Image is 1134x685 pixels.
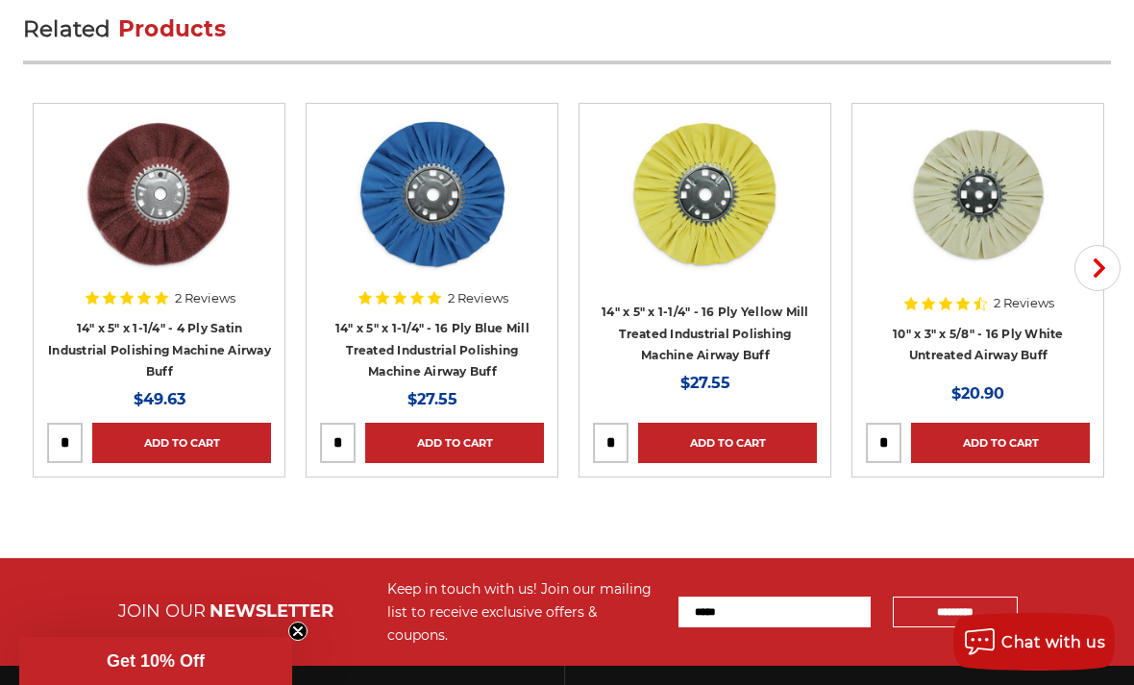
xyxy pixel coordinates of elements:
img: 10 inch untreated airway buffing wheel [901,117,1055,271]
div: Get 10% OffClose teaser [19,637,292,685]
span: Get 10% Off [107,651,205,671]
span: Products [118,15,226,42]
img: 14 inch satin surface prep airway buffing wheel [83,117,236,271]
a: 14" x 5" x 1-1/4" - 16 Ply Blue Mill Treated Industrial Polishing Machine Airway Buff [335,321,530,379]
a: 14 inch satin surface prep airway buffing wheel [47,117,271,300]
img: 14 inch blue mill treated polishing machine airway buffing wheel [356,117,509,271]
button: Close teaser [288,622,308,641]
a: 14" x 5" x 1-1/4" - 4 Ply Satin Industrial Polishing Machine Airway Buff [48,321,271,379]
span: 2 Reviews [175,292,235,305]
img: 14 inch yellow mill treated Polishing Machine Airway Buff [629,117,782,271]
a: Add to Cart [365,423,544,463]
button: Chat with us [953,613,1115,671]
a: 14" x 5" x 1-1/4" - 16 Ply Yellow Mill Treated Industrial Polishing Machine Airway Buff [602,305,809,362]
span: $20.90 [951,384,1004,403]
a: 10 inch untreated airway buffing wheel [866,117,1090,300]
a: Add to Cart [638,423,817,463]
span: Related [23,15,111,42]
span: 2 Reviews [448,292,508,305]
span: Chat with us [1001,633,1105,651]
span: JOIN OUR [118,600,206,622]
span: NEWSLETTER [210,600,333,622]
a: 14 inch blue mill treated polishing machine airway buffing wheel [320,117,544,300]
span: $27.55 [407,390,457,408]
div: Keep in touch with us! Join our mailing list to receive exclusive offers & coupons. [387,577,659,647]
a: Add to Cart [92,423,271,463]
span: $27.55 [680,374,730,392]
button: Next [1074,245,1121,291]
a: 14 inch yellow mill treated Polishing Machine Airway Buff [593,117,817,300]
span: 2 Reviews [994,297,1054,309]
a: Add to Cart [911,423,1090,463]
span: $49.63 [134,390,185,408]
a: 10" x 3" x 5/8" - 16 Ply White Untreated Airway Buff [893,327,1064,363]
